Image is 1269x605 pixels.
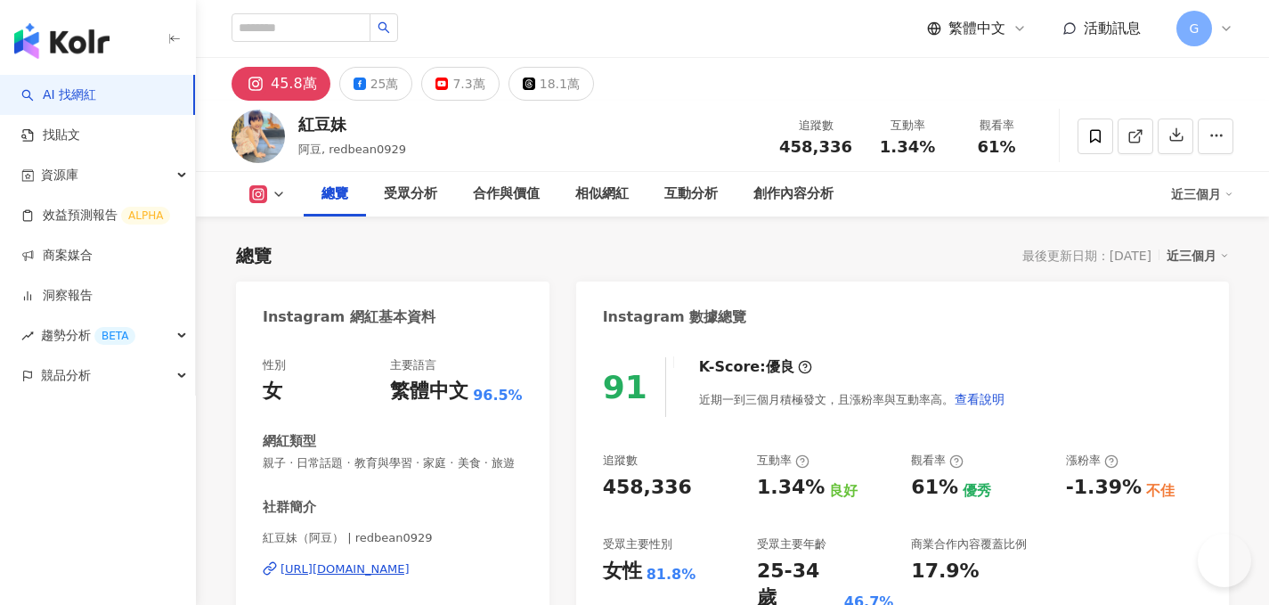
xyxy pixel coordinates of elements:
[1171,180,1233,208] div: 近三個月
[41,356,91,396] span: 競品分析
[263,307,435,327] div: Instagram 網紅基本資料
[911,474,958,502] div: 61%
[603,474,692,502] div: 458,336
[508,67,594,101] button: 18.1萬
[664,184,718,205] div: 互動分析
[390,357,436,373] div: 主要語言
[421,67,499,101] button: 7.3萬
[41,155,78,195] span: 資源庫
[603,558,642,585] div: 女性
[232,110,285,163] img: KOL Avatar
[647,565,696,585] div: 81.8%
[1066,474,1142,502] div: -1.39%
[1022,249,1151,263] div: 最後更新日期：[DATE]
[699,381,1005,417] div: 近期一到三個月積極發文，且漲粉率與互動率高。
[757,536,826,552] div: 受眾主要年齡
[829,481,858,501] div: 良好
[1190,19,1200,38] span: G
[880,138,935,156] span: 1.34%
[281,561,410,577] div: [URL][DOMAIN_NAME]
[603,369,647,405] div: 91
[263,378,282,405] div: 女
[874,117,941,135] div: 互動率
[955,392,1005,406] span: 查看說明
[21,86,96,104] a: searchAI 找網紅
[298,113,406,135] div: 紅豆妹
[603,453,638,469] div: 追蹤數
[766,357,794,377] div: 優良
[540,71,580,96] div: 18.1萬
[94,327,135,345] div: BETA
[753,184,834,205] div: 創作內容分析
[232,67,330,101] button: 45.8萬
[271,71,317,96] div: 45.8萬
[1146,481,1175,501] div: 不佳
[452,71,484,96] div: 7.3萬
[14,23,110,59] img: logo
[603,536,672,552] div: 受眾主要性別
[911,558,979,585] div: 17.9%
[41,315,135,356] span: 趨勢分析
[1198,534,1251,587] iframe: Help Scout Beacon - Open
[757,453,809,469] div: 互動率
[298,143,406,156] span: 阿豆, redbean0929
[21,207,170,225] a: 效益預測報告ALPHA
[1167,244,1229,267] div: 近三個月
[963,117,1030,135] div: 觀看率
[473,184,540,205] div: 合作與價值
[757,474,825,502] div: 1.34%
[911,453,964,469] div: 觀看率
[699,357,812,377] div: K-Score :
[575,184,629,205] div: 相似網紅
[263,357,286,373] div: 性別
[603,307,747,327] div: Instagram 數據總覽
[263,498,316,517] div: 社群簡介
[378,21,390,34] span: search
[911,536,1027,552] div: 商業合作內容覆蓋比例
[263,455,523,471] span: 親子 · 日常話題 · 教育與學習 · 家庭 · 美食 · 旅遊
[779,117,852,135] div: 追蹤數
[321,184,348,205] div: 總覽
[263,530,523,546] span: 紅豆妹（阿豆） | redbean0929
[384,184,437,205] div: 受眾分析
[21,247,93,265] a: 商案媒合
[954,381,1005,417] button: 查看說明
[963,481,991,501] div: 優秀
[236,243,272,268] div: 總覽
[473,386,523,405] span: 96.5%
[390,378,468,405] div: 繁體中文
[1084,20,1141,37] span: 活動訊息
[370,71,399,96] div: 25萬
[339,67,413,101] button: 25萬
[779,137,852,156] span: 458,336
[1066,453,1119,469] div: 漲粉率
[948,19,1005,38] span: 繁體中文
[21,287,93,305] a: 洞察報告
[21,330,34,342] span: rise
[977,138,1015,156] span: 61%
[263,561,523,577] a: [URL][DOMAIN_NAME]
[263,432,316,451] div: 網紅類型
[21,127,80,144] a: 找貼文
